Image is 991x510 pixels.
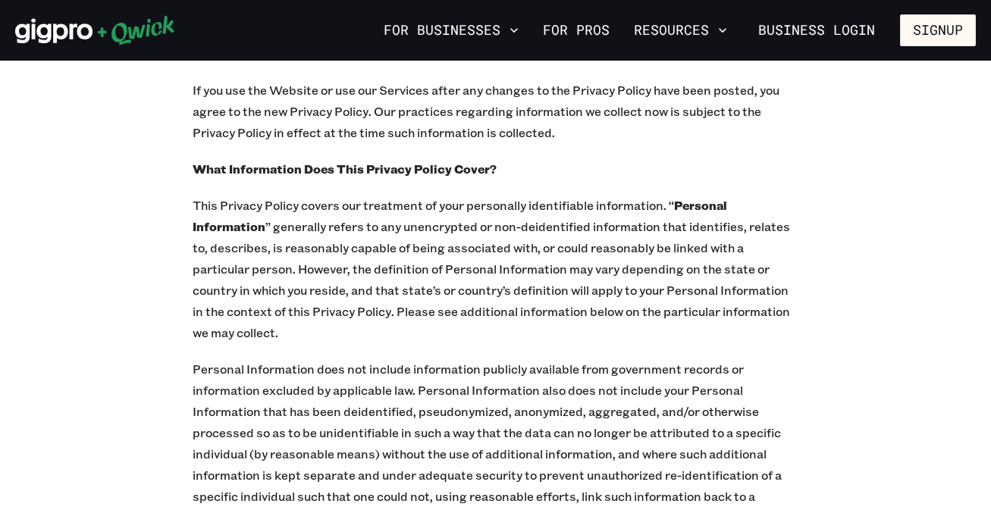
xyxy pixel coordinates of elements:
[193,195,799,343] p: This Privacy Policy covers our treatment of your personally identifiable information. “ ” general...
[900,14,976,46] button: Signup
[193,80,799,143] p: If you use the Website or use our Services after any changes to the Privacy Policy have been post...
[193,161,497,177] b: What Information Does This Privacy Policy Cover?
[628,17,733,43] button: Resources
[745,14,888,46] a: Business Login
[537,17,616,43] a: For Pros
[378,17,525,43] button: For Businesses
